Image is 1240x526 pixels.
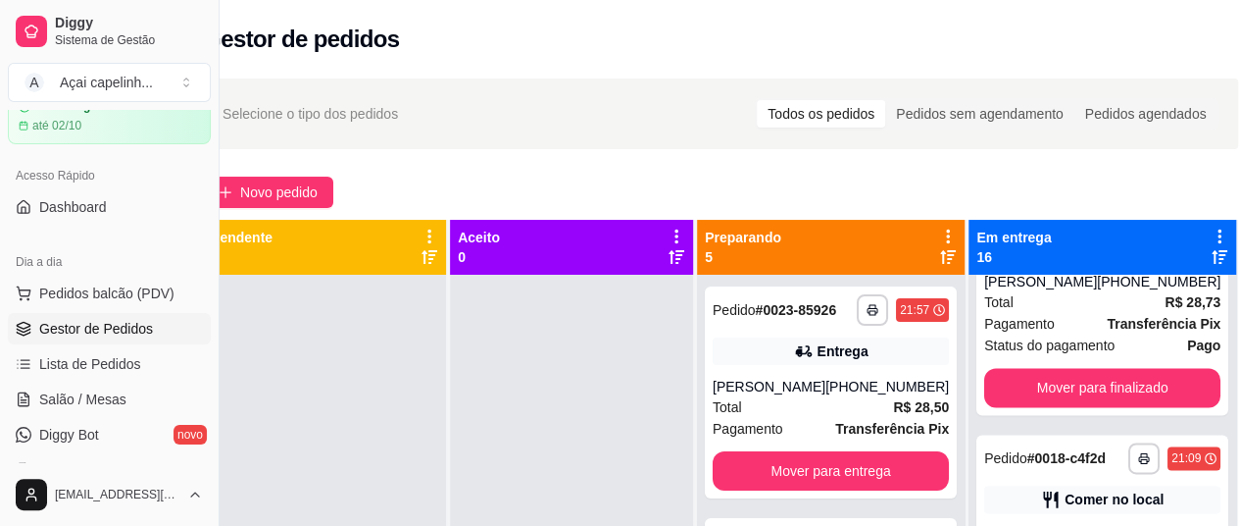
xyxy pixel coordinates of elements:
button: Novo pedido [203,177,333,208]
strong: R$ 28,50 [893,399,949,415]
div: Dia a dia [8,246,211,278]
a: Salão / Mesas [8,384,211,415]
span: Diggy Bot [39,425,99,445]
strong: Transferência Pix [1107,316,1220,332]
a: Gestor de Pedidos [8,313,211,344]
button: Pedidos balcão (PDV) [8,278,211,309]
div: 21:57 [900,302,929,318]
span: Pedido [713,302,756,318]
strong: Transferência Pix [835,421,949,437]
p: Pendente [211,228,273,247]
div: [PHONE_NUMBER] [1097,272,1220,291]
span: Gestor de Pedidos [39,319,153,339]
button: [EMAIL_ADDRESS][DOMAIN_NAME] [8,471,211,518]
span: Pedidos balcão (PDV) [39,284,174,303]
span: [EMAIL_ADDRESS][DOMAIN_NAME] [55,487,179,502]
span: Novo pedido [240,182,318,203]
h2: Gestor de pedidos [203,24,400,55]
strong: Pago [1187,338,1220,353]
span: Total [713,396,742,418]
p: Em entrega [976,228,1051,247]
span: Diggy [55,15,203,32]
article: até 02/10 [32,118,81,133]
strong: # 0018-c4f2d [1027,450,1106,466]
div: [PERSON_NAME] [984,272,1097,291]
span: Total [984,291,1014,313]
div: Acesso Rápido [8,160,211,191]
span: Sistema de Gestão [55,32,203,48]
span: Selecione o tipo dos pedidos [223,103,398,125]
p: 0 [458,247,500,267]
p: 5 [705,247,781,267]
div: Todos os pedidos [757,100,885,128]
p: Aceito [458,228,500,247]
span: Status do pagamento [984,335,1115,356]
a: KDS [8,454,211,486]
div: Açai capelinh ... [60,73,153,92]
div: Pedidos agendados [1074,100,1217,128]
span: Pagamento [984,313,1055,335]
span: KDS [39,460,68,480]
span: A [25,73,44,92]
span: Salão / Mesas [39,390,126,409]
span: Lista de Pedidos [39,354,141,374]
p: Preparando [705,228,781,247]
span: Pedido [984,450,1027,466]
div: Entrega [818,342,868,361]
button: Mover para entrega [713,451,949,491]
a: Período gratuitoaté 02/10 [8,88,211,144]
strong: R$ 28,73 [1166,294,1221,310]
a: Dashboard [8,191,211,223]
p: 16 [976,247,1051,267]
div: Pedidos sem agendamento [885,100,1073,128]
span: Dashboard [39,197,107,217]
button: Select a team [8,63,211,102]
strong: # 0023-85926 [756,302,837,318]
a: Lista de Pedidos [8,348,211,380]
div: [PERSON_NAME] [713,377,825,396]
button: Mover para finalizado [984,368,1220,407]
p: 0 [211,247,273,267]
a: Diggy Botnovo [8,419,211,450]
div: 21:09 [1171,450,1201,466]
span: Pagamento [713,418,783,440]
a: DiggySistema de Gestão [8,8,211,55]
div: [PHONE_NUMBER] [825,377,949,396]
div: Comer no local [1065,490,1164,509]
